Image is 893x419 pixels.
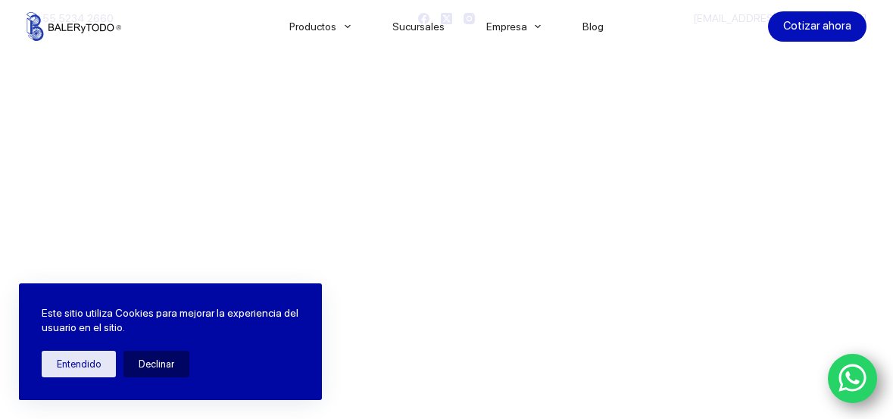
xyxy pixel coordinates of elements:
[42,306,299,336] p: Este sitio utiliza Cookies para mejorar la experiencia del usuario en el sitio.
[45,258,359,411] span: Somos los doctores de la industria
[42,351,116,377] button: Entendido
[45,226,239,245] span: Bienvenido a Balerytodo®
[123,351,189,377] button: Declinar
[768,11,866,42] a: Cotizar ahora
[27,12,121,41] img: Balerytodo
[828,354,878,404] a: WhatsApp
